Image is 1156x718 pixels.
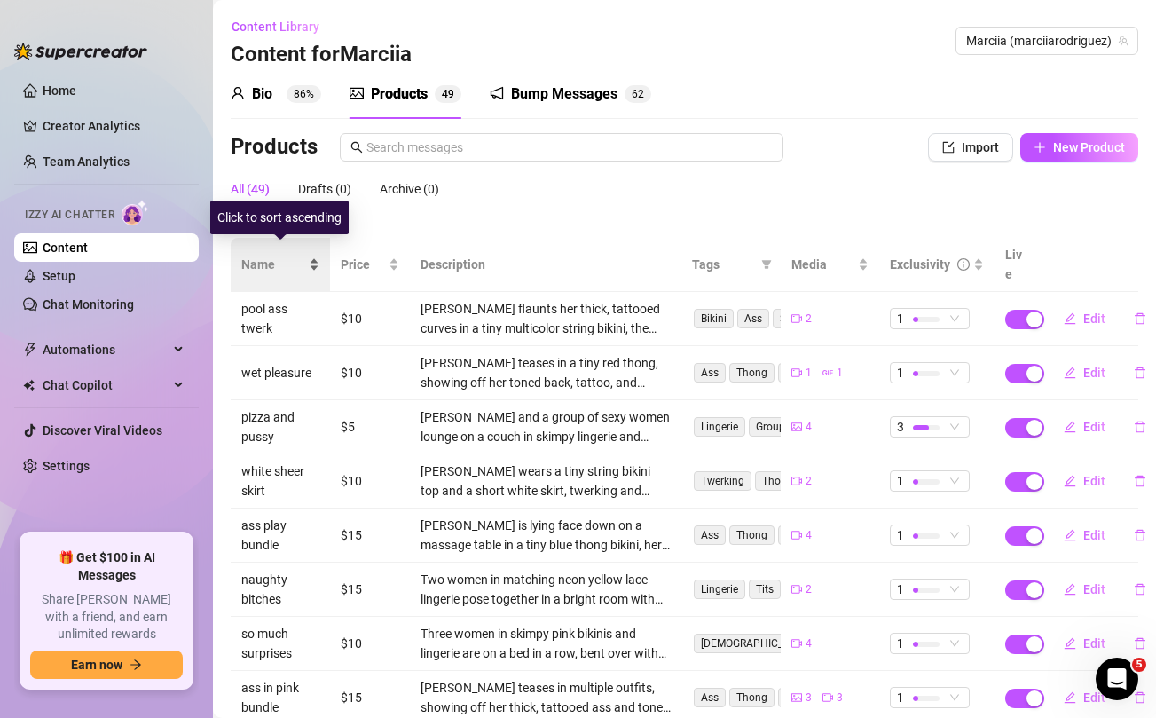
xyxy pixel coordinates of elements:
span: filter [758,251,775,278]
td: $10 [330,292,410,346]
a: Setup [43,269,75,283]
span: Edit [1083,312,1105,326]
button: Edit [1050,359,1120,387]
span: 6 [632,88,638,100]
span: video-camera [791,530,802,540]
span: delete [1134,421,1146,433]
span: New Product [1053,140,1125,154]
span: edit [1064,475,1076,487]
span: Twerking [694,471,751,491]
span: Edit [1083,420,1105,434]
span: info-circle [957,258,970,271]
span: Chat Copilot [43,371,169,399]
div: Archive (0) [380,179,439,199]
span: 9 [448,88,454,100]
div: [PERSON_NAME] wears a tiny string bikini top and a short white skirt, twerking and shaking her as... [421,462,672,501]
span: delete [1134,529,1146,541]
button: Edit [1050,575,1120,604]
span: Price [341,255,385,274]
span: picture [791,692,802,703]
button: Edit [1050,629,1120,658]
span: 1 [837,365,843,382]
input: Search messages [366,138,773,157]
span: thunderbolt [23,343,37,357]
span: 1 [897,688,904,707]
a: Settings [43,459,90,473]
sup: 86% [287,85,321,103]
div: [PERSON_NAME] flaunts her thick, tattooed curves in a tiny multicolor string bikini, the thong bo... [421,299,672,338]
button: Edit [1050,521,1120,549]
iframe: Intercom live chat [1096,658,1138,700]
span: 1 [897,309,904,328]
sup: 49 [435,85,461,103]
span: edit [1064,637,1076,650]
a: Content [43,241,88,255]
span: filter [761,259,772,270]
td: $15 [330,509,410,563]
img: AI Chatter [122,200,149,225]
img: logo-BBDzfeDw.svg [14,43,147,60]
td: pizza and pussy [231,400,330,454]
img: Chat Copilot [23,379,35,391]
span: 2 [638,88,644,100]
span: Import [962,140,999,154]
span: delete [1134,637,1146,650]
span: Ass [694,688,726,707]
span: user [231,86,245,100]
td: $10 [330,617,410,671]
span: Massage [778,525,836,545]
span: Edit [1083,474,1105,488]
button: Earn nowarrow-right [30,651,183,679]
span: Izzy AI Chatter [25,207,114,224]
th: Name [231,238,330,292]
span: Edit [1083,528,1105,542]
span: Tits [749,580,781,599]
span: Thong [729,525,775,545]
span: delete [1134,583,1146,596]
span: 4 [806,527,812,544]
span: Lingerie [694,580,745,599]
span: Edit [1083,366,1105,380]
td: white sheer skirt [231,454,330,509]
td: wet pleasure [231,346,330,400]
span: Tags [692,255,754,274]
span: edit [1064,529,1076,541]
span: edit [1064,367,1076,379]
span: Group [749,417,792,437]
span: Lingerie [778,688,830,707]
span: picture [791,422,802,432]
span: Edit [1083,582,1105,596]
span: import [942,141,955,154]
td: ass play bundle [231,509,330,563]
span: delete [1134,475,1146,487]
span: arrow-right [130,659,142,671]
h3: Content for Marciia [231,41,412,69]
span: Sideboob [773,309,832,328]
span: Edit [1083,690,1105,705]
span: Feet [778,363,813,383]
button: Edit [1050,683,1120,712]
div: Exclusivity [890,255,950,274]
button: Content Library [231,12,334,41]
th: Tags [681,238,781,292]
span: 4 [442,88,448,100]
div: Products [371,83,428,105]
span: 3 [837,690,843,706]
span: edit [1064,312,1076,325]
span: 3 [897,417,904,437]
sup: 62 [625,85,651,103]
td: naughty bitches [231,563,330,617]
button: New Product [1020,133,1138,162]
span: 2 [806,581,812,598]
span: Ass [694,525,726,545]
div: [PERSON_NAME] teases in multiple outfits, showing off her thick, tattooed ass and toned legs. She... [421,678,672,717]
div: Three women in skimpy pink bikinis and lingerie are on a bed in a row, bent over with their asses... [421,624,672,663]
div: Drafts (0) [298,179,351,199]
span: edit [1064,691,1076,704]
span: Ass [694,363,726,383]
span: Name [241,255,305,274]
span: plus [1034,141,1046,154]
span: Content Library [232,20,319,34]
th: Description [410,238,682,292]
th: Live [995,238,1039,292]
